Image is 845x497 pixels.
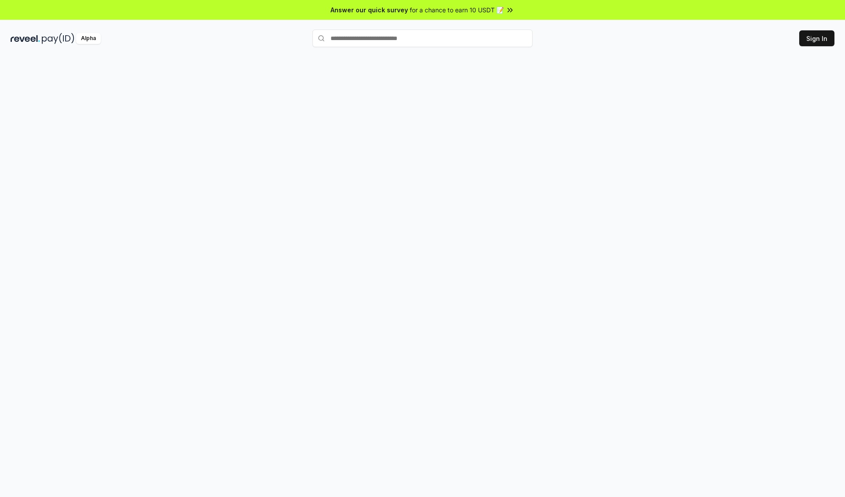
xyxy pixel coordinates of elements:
span: for a chance to earn 10 USDT 📝 [410,5,504,15]
span: Answer our quick survey [331,5,408,15]
button: Sign In [799,30,834,46]
div: Alpha [76,33,101,44]
img: pay_id [42,33,74,44]
img: reveel_dark [11,33,40,44]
